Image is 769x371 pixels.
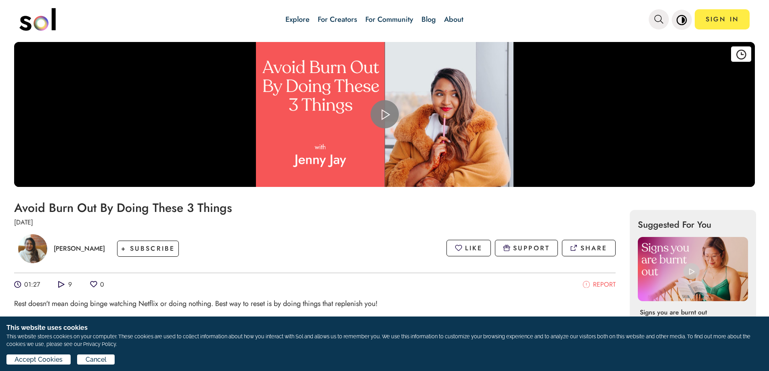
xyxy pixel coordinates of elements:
button: + SUBSCRIBE [117,241,179,257]
nav: main navigation [19,5,750,34]
p: [DATE] [14,218,616,227]
p: LIKE [465,243,483,253]
a: Explore [285,14,310,25]
button: SHARE [562,240,615,256]
button: Accept Cookies [6,354,71,365]
img: logo [19,8,56,31]
img: play [683,263,700,279]
p: 01:27 [24,280,40,289]
a: SIGN IN [695,9,750,29]
a: For Community [365,14,413,25]
img: 1647445153889udrstew.png [18,234,47,263]
p: [PERSON_NAME] [54,244,105,253]
a: About [444,14,463,25]
h1: This website uses cookies [6,323,763,333]
p: SHARE [580,243,608,253]
img: Signs you are burnt out [638,237,748,301]
div: Video Player [14,42,755,187]
button: Cancel [77,354,114,365]
p: 0 [100,280,104,289]
p: This website stores cookies on your computer. These cookies are used to collect information about... [6,333,763,348]
span: + SUBSCRIBE [121,244,175,253]
a: For Creators [318,14,357,25]
p: 9 [68,280,72,289]
span: Accept Cookies [15,355,63,365]
p: REPORT [593,280,616,289]
button: LIKE [446,240,490,256]
a: Blog [421,14,436,25]
p: Signs you are burnt out [640,308,741,317]
p: Suggested For You [638,218,748,231]
button: SUPPORT [495,240,558,256]
button: Play Video [371,100,399,128]
div: Rest doesn't mean doing binge watching Netflix or doing nothing. Best way to reset is by doing th... [14,299,616,308]
h1: Avoid Burn Out By Doing These 3 Things [14,201,616,214]
span: Cancel [86,355,107,365]
p: SUPPORT [513,243,550,253]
